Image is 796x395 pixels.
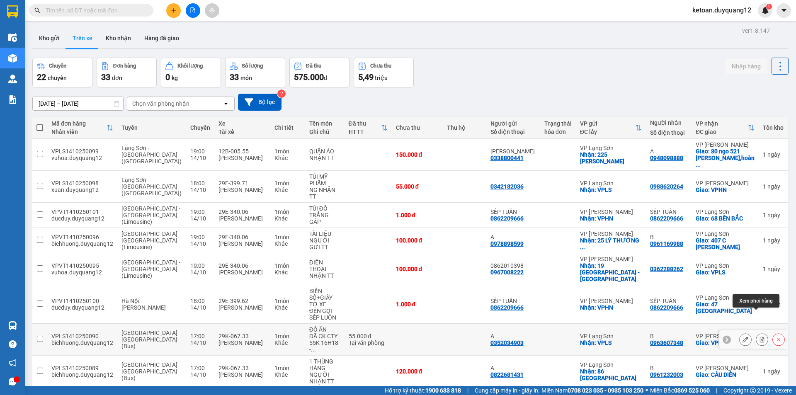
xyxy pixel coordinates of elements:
div: NGƯỜI NHẬN TT [309,371,340,385]
img: logo-vxr [7,5,18,18]
div: TÀI LIỆU [309,230,340,237]
div: [PERSON_NAME] [218,371,266,378]
div: TÚI ĐỒ TRẮNG [309,205,340,218]
div: NGƯỜI GỬI TT [309,237,340,250]
span: kg [172,75,178,81]
button: aim [205,3,219,18]
div: A [650,148,687,155]
div: VPVT1410250100 [51,298,113,304]
div: Xem phơi hàng [733,294,779,308]
div: A [490,365,536,371]
span: | [716,386,717,395]
span: [GEOGRAPHIC_DATA] - [GEOGRAPHIC_DATA] (Limousine) [121,230,180,250]
div: 29E-399.71 [218,180,266,187]
div: 14/10 [190,187,210,193]
div: 0961232003 [650,371,683,378]
div: ducduy.duyquang12 [51,215,113,222]
div: 17:00 [190,333,210,339]
span: plus [171,7,177,13]
span: ngày [767,212,780,218]
div: Tồn kho [763,124,784,131]
div: Giao: 68 BẾN BẮC [696,215,755,222]
div: 1 món [274,298,301,304]
div: SẾP TUẤN [650,208,687,215]
div: Chi tiết [274,124,301,131]
div: 0988620264 [650,183,683,190]
button: Trên xe [66,28,99,48]
div: ducduy.duyquang12 [51,304,113,311]
div: [PERSON_NAME] [218,339,266,346]
div: VPVT1410250101 [51,208,113,215]
div: Chuyến [49,63,66,69]
span: 0 [165,72,170,82]
div: NG NHẬN TT [309,187,340,200]
div: [PERSON_NAME] [218,269,266,276]
sup: 2 [277,90,286,98]
span: caret-down [780,7,788,14]
div: VP [PERSON_NAME] [696,365,755,371]
div: Đã thu [349,120,381,127]
div: 0362288262 [650,266,683,272]
div: NHẬN TT [309,155,340,161]
div: NHẬN TT [309,272,340,279]
div: 0862209666 [650,215,683,222]
div: 14/10 [190,339,210,346]
div: 1 món [274,148,301,155]
div: VP Lạng Sơn [696,262,755,269]
div: Nhận: VPLS [580,339,642,346]
div: 0948098888 [650,155,683,161]
div: Người gửi [490,120,536,127]
img: warehouse-icon [8,54,17,63]
div: Tên món [309,120,340,127]
img: warehouse-icon [8,321,17,330]
button: Kho gửi [32,28,66,48]
span: 33 [230,72,239,82]
span: [GEOGRAPHIC_DATA] - [GEOGRAPHIC_DATA] (Bus) [121,361,180,381]
div: 0862010398 [490,262,536,269]
div: B [650,365,687,371]
div: Mã đơn hàng [51,120,107,127]
th: Toggle SortBy [47,117,117,139]
button: Bộ lọc [238,94,282,111]
span: Cung cấp máy in - giấy in: [475,386,539,395]
div: Nhận: 19 CỰ LỘC - TX [580,262,642,282]
div: VPLS1410250098 [51,180,113,187]
span: ngày [767,237,780,244]
div: 18:00 [190,180,210,187]
span: ngày [767,183,780,190]
span: aim [209,7,215,13]
div: [PERSON_NAME] [218,304,266,311]
div: 1 món [274,333,301,339]
div: Giao: 407 C TRẦN ĐĂNG NINH [696,237,755,250]
div: ĐIỆN THOẠI [309,259,340,272]
strong: 0369 525 060 [674,387,710,394]
span: [GEOGRAPHIC_DATA] - [GEOGRAPHIC_DATA] (Limousine) [121,259,180,279]
div: 29E-340.06 [218,208,266,215]
div: 55.000 đ [349,333,388,339]
div: VP [PERSON_NAME] [580,208,642,215]
div: 14/10 [190,371,210,378]
div: Tuyến [121,124,182,131]
div: B [650,234,687,240]
div: VP Lạng Sơn [580,333,642,339]
div: [PERSON_NAME] [218,240,266,247]
div: 1 [763,212,784,218]
div: Trạng thái [544,120,572,127]
div: xuan.duyquang12 [51,187,113,193]
span: Miền Nam [541,386,643,395]
div: 19:00 [190,208,210,215]
div: 0862209666 [650,304,683,311]
button: Chuyến22chuyến [32,58,92,87]
div: TÚI MỸ PHẨM [309,173,340,187]
span: message [9,378,17,385]
span: question-circle [9,340,17,348]
div: 19:00 [190,148,210,155]
button: plus [166,3,181,18]
div: 0961169988 [650,240,683,247]
div: Xe [218,120,266,127]
span: copyright [750,388,756,393]
div: SẾP TUẤN [650,298,687,304]
span: | [467,386,468,395]
div: [PERSON_NAME] [218,155,266,161]
div: 29K-067.33 [218,333,266,339]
